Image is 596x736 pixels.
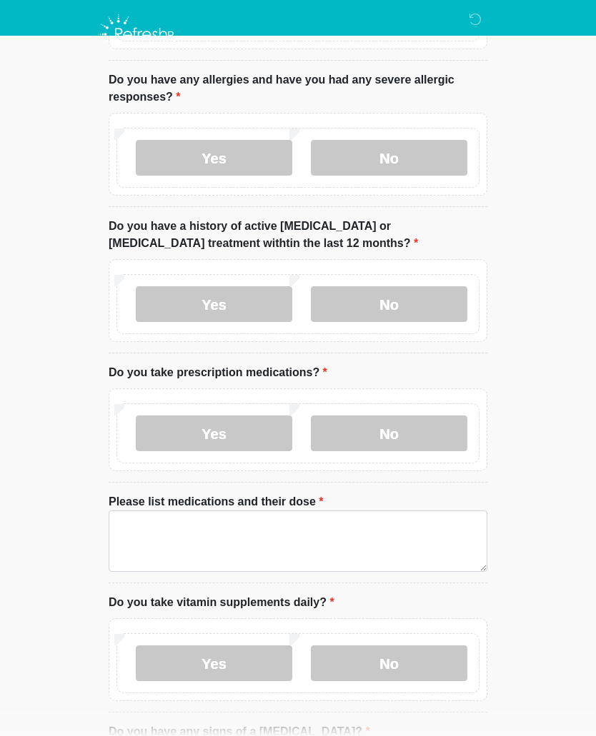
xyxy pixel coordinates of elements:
[109,364,327,381] label: Do you take prescription medications?
[94,11,181,58] img: Refresh RX Logo
[109,493,324,510] label: Please list medications and their dose
[136,286,292,322] label: Yes
[311,415,467,451] label: No
[109,71,487,106] label: Do you have any allergies and have you had any severe allergic responses?
[311,645,467,681] label: No
[311,140,467,176] label: No
[136,645,292,681] label: Yes
[109,594,334,611] label: Do you take vitamin supplements daily?
[136,415,292,451] label: Yes
[109,218,487,252] label: Do you have a history of active [MEDICAL_DATA] or [MEDICAL_DATA] treatment withtin the last 12 mo...
[136,140,292,176] label: Yes
[311,286,467,322] label: No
